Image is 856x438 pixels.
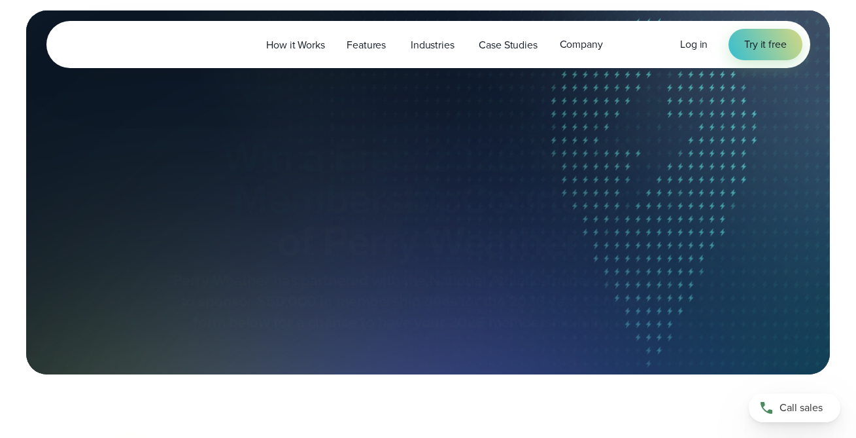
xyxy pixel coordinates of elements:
[680,37,708,52] a: Log in
[266,37,324,53] span: How it Works
[749,393,840,422] a: Call sales
[347,37,386,53] span: Features
[468,31,548,58] a: Case Studies
[779,400,823,416] span: Call sales
[744,37,786,52] span: Try it free
[479,37,537,53] span: Case Studies
[411,37,454,53] span: Industries
[728,29,802,60] a: Try it free
[560,37,603,52] span: Company
[255,31,335,58] a: How it Works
